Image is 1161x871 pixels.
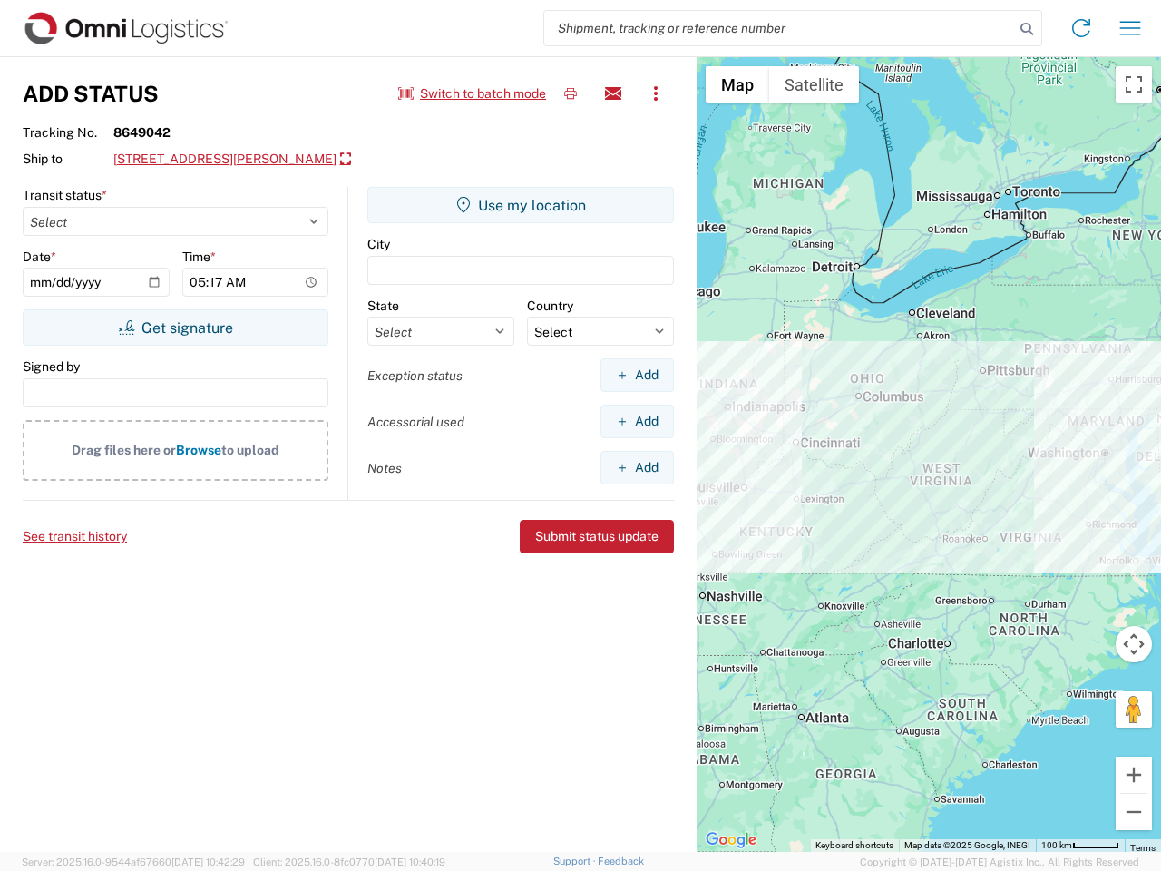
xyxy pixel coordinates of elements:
[600,451,674,484] button: Add
[1130,843,1156,853] a: Terms
[367,414,464,430] label: Accessorial used
[72,443,176,457] span: Drag files here or
[904,840,1030,850] span: Map data ©2025 Google, INEGI
[367,236,390,252] label: City
[1041,840,1072,850] span: 100 km
[701,828,761,852] img: Google
[598,856,644,866] a: Feedback
[23,187,107,203] label: Transit status
[544,11,1014,45] input: Shipment, tracking or reference number
[23,124,113,141] span: Tracking No.
[706,66,769,103] button: Show street map
[367,187,674,223] button: Use my location
[367,298,399,314] label: State
[23,151,113,167] span: Ship to
[182,249,216,265] label: Time
[221,443,279,457] span: to upload
[553,856,599,866] a: Support
[113,144,351,175] a: [STREET_ADDRESS][PERSON_NAME]
[1116,66,1152,103] button: Toggle fullscreen view
[701,828,761,852] a: Open this area in Google Maps (opens a new window)
[815,839,893,852] button: Keyboard shortcuts
[600,358,674,392] button: Add
[860,854,1139,870] span: Copyright © [DATE]-[DATE] Agistix Inc., All Rights Reserved
[1116,626,1152,662] button: Map camera controls
[367,367,463,384] label: Exception status
[520,520,674,553] button: Submit status update
[769,66,859,103] button: Show satellite imagery
[23,358,80,375] label: Signed by
[23,309,328,346] button: Get signature
[527,298,573,314] label: Country
[253,856,445,867] span: Client: 2025.16.0-8fc0770
[600,405,674,438] button: Add
[1116,691,1152,728] button: Drag Pegman onto the map to open Street View
[1116,757,1152,793] button: Zoom in
[23,522,127,552] button: See transit history
[113,124,171,141] strong: 8649042
[375,856,445,867] span: [DATE] 10:40:19
[23,249,56,265] label: Date
[171,856,245,867] span: [DATE] 10:42:29
[22,856,245,867] span: Server: 2025.16.0-9544af67660
[398,79,546,109] button: Switch to batch mode
[367,460,402,476] label: Notes
[1116,794,1152,830] button: Zoom out
[1036,839,1125,852] button: Map Scale: 100 km per 48 pixels
[23,81,159,107] h3: Add Status
[176,443,221,457] span: Browse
